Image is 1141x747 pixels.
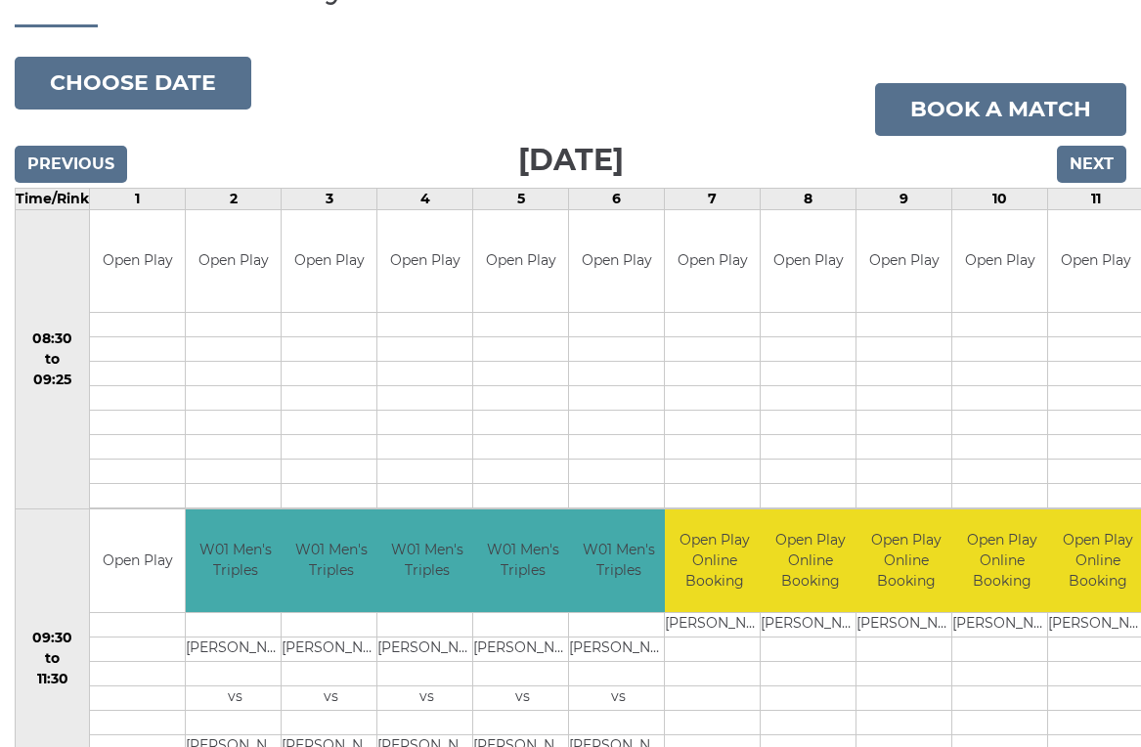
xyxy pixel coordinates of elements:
[761,509,859,612] td: Open Play Online Booking
[16,188,90,209] td: Time/Rink
[665,612,764,637] td: [PERSON_NAME]
[856,509,955,612] td: Open Play Online Booking
[282,509,380,612] td: W01 Men's Triples
[282,685,380,710] td: vs
[473,637,572,661] td: [PERSON_NAME]
[473,210,568,313] td: Open Play
[761,210,856,313] td: Open Play
[473,188,569,209] td: 5
[952,509,1051,612] td: Open Play Online Booking
[377,210,472,313] td: Open Play
[952,210,1047,313] td: Open Play
[186,509,285,612] td: W01 Men's Triples
[473,509,572,612] td: W01 Men's Triples
[856,612,955,637] td: [PERSON_NAME]
[90,509,185,612] td: Open Play
[569,509,668,612] td: W01 Men's Triples
[569,188,665,209] td: 6
[282,188,377,209] td: 3
[16,209,90,509] td: 08:30 to 09:25
[569,210,664,313] td: Open Play
[761,188,856,209] td: 8
[473,685,572,710] td: vs
[377,685,476,710] td: vs
[569,685,668,710] td: vs
[15,57,251,110] button: Choose date
[952,612,1051,637] td: [PERSON_NAME]
[665,509,764,612] td: Open Play Online Booking
[377,637,476,661] td: [PERSON_NAME]
[856,210,951,313] td: Open Play
[90,188,186,209] td: 1
[875,83,1126,136] a: Book a match
[761,612,859,637] td: [PERSON_NAME]
[282,637,380,661] td: [PERSON_NAME]
[952,188,1048,209] td: 10
[1057,146,1126,183] input: Next
[186,210,281,313] td: Open Play
[856,188,952,209] td: 9
[186,685,285,710] td: vs
[186,637,285,661] td: [PERSON_NAME]
[15,146,127,183] input: Previous
[377,188,473,209] td: 4
[90,210,185,313] td: Open Play
[282,210,376,313] td: Open Play
[665,188,761,209] td: 7
[186,188,282,209] td: 2
[569,637,668,661] td: [PERSON_NAME]
[377,509,476,612] td: W01 Men's Triples
[665,210,760,313] td: Open Play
